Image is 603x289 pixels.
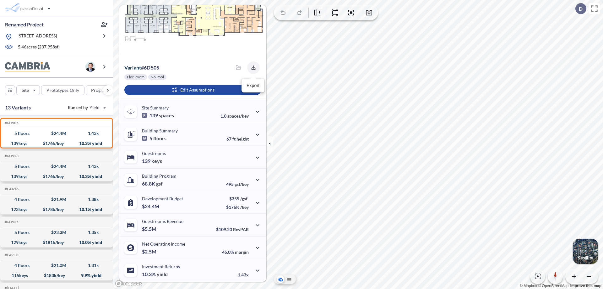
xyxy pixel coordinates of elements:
[3,121,19,125] h5: Click to copy the code
[520,284,537,288] a: Mapbox
[5,104,31,111] p: 13 Variants
[142,128,178,133] p: Building Summary
[180,87,215,93] p: Edit Assumptions
[142,226,157,232] p: $5.5M
[570,284,601,288] a: Improve this map
[124,85,261,95] button: Edit Assumptions
[240,204,249,210] span: /key
[46,87,79,93] p: Prototypes Only
[115,280,143,287] a: Mapbox homepage
[247,82,259,89] p: Export
[233,227,249,232] span: RevPAR
[222,249,249,255] p: 45.0%
[142,135,166,142] p: 5
[3,220,19,224] h5: Click to copy the code
[142,264,180,269] p: Investment Returns
[142,196,183,201] p: Development Budget
[18,44,60,51] p: 5.46 acres ( 237,958 sf)
[156,181,163,187] span: gsf
[18,33,57,41] p: [STREET_ADDRESS]
[538,284,568,288] a: OpenStreetMap
[157,271,168,277] span: yield
[142,248,157,255] p: $2.5M
[3,187,19,191] h5: Click to copy the code
[142,112,174,119] p: 139
[91,87,109,93] p: Program
[127,75,144,80] p: Flex Room
[142,241,185,247] p: Net Operating Income
[86,85,120,95] button: Program
[142,271,168,277] p: 10.3%
[142,105,169,110] p: Site Summary
[579,6,583,12] p: D
[578,255,593,260] p: Satellite
[573,239,598,264] img: Switcher Image
[285,275,293,283] button: Site Plan
[159,112,174,119] span: spaces
[63,103,110,113] button: Ranked by Yield
[3,154,19,158] h5: Click to copy the code
[142,158,162,164] p: 139
[22,87,29,93] p: Site
[573,239,598,264] button: Switcher ImageSatellite
[216,227,249,232] p: $109.20
[142,203,160,209] p: $24.4M
[151,75,164,80] p: No Pool
[142,181,163,187] p: 68.8K
[5,62,50,72] img: BrandImage
[124,64,141,70] span: Variant
[90,104,100,111] span: Yield
[232,136,236,142] span: ft
[226,181,249,187] p: 495
[16,85,40,95] button: Site
[236,136,249,142] span: height
[240,196,247,201] span: /gsf
[220,113,249,119] p: 1.0
[235,249,249,255] span: margin
[142,219,183,224] p: Guestrooms Revenue
[142,151,166,156] p: Guestrooms
[41,85,84,95] button: Prototypes Only
[235,181,249,187] span: gsf/key
[151,158,162,164] span: keys
[85,62,95,72] img: user logo
[153,135,166,142] span: floors
[5,21,44,28] p: Renamed Project
[124,64,159,71] p: # 6d505
[238,272,249,277] p: 1.43x
[277,275,284,283] button: Aerial View
[226,204,249,210] p: $176K
[142,173,177,179] p: Building Program
[226,196,249,201] p: $355
[227,113,249,119] span: spaces/key
[226,136,249,142] p: 67
[3,253,19,257] h5: Click to copy the code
